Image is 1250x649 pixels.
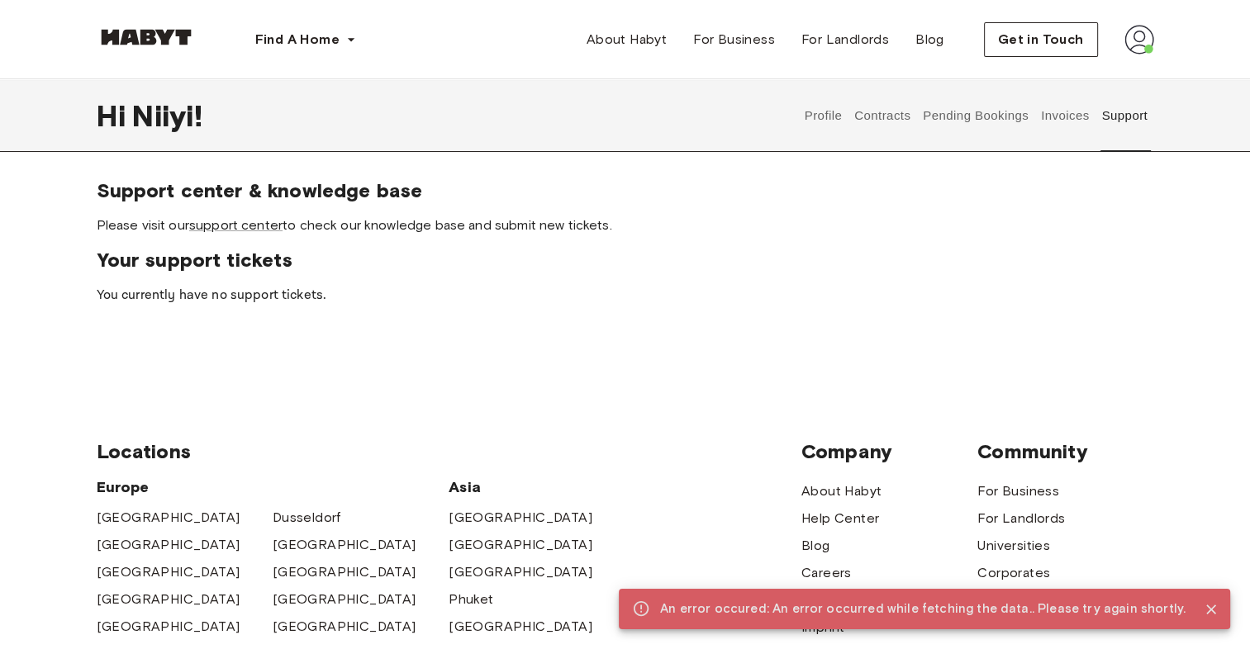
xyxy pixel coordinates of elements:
[97,562,240,582] a: [GEOGRAPHIC_DATA]
[242,23,369,56] button: Find A Home
[97,535,240,555] a: [GEOGRAPHIC_DATA]
[977,481,1059,501] a: For Business
[587,30,667,50] span: About Habyt
[1199,597,1224,622] button: Close
[449,590,493,609] a: Phuket
[998,30,1084,50] span: Get in Touch
[97,508,240,528] a: [GEOGRAPHIC_DATA]
[97,286,1154,306] p: You currently have no support tickets.
[97,477,449,497] span: Europe
[693,30,775,50] span: For Business
[801,439,977,464] span: Company
[802,79,844,152] button: Profile
[660,594,1186,624] div: An error occured: An error occurred while fetching the data.. Please try again shortly.
[97,29,196,45] img: Habyt
[788,23,902,56] a: For Landlords
[273,590,416,609] a: [GEOGRAPHIC_DATA]
[449,508,592,528] a: [GEOGRAPHIC_DATA]
[97,248,1154,272] span: Your support tickets
[977,563,1050,583] a: Corporates
[273,508,341,528] a: Dusseldorf
[255,30,340,50] span: Find A Home
[984,22,1098,57] button: Get in Touch
[801,30,889,50] span: For Landlords
[1100,79,1150,152] button: Support
[801,536,830,556] a: Blog
[801,509,879,528] a: Help Center
[97,439,801,464] span: Locations
[189,217,283,233] a: support center
[1124,25,1154,54] img: avatar
[915,30,944,50] span: Blog
[798,79,1153,152] div: user profile tabs
[680,23,788,56] a: For Business
[977,536,1050,556] a: Universities
[573,23,680,56] a: About Habyt
[1038,79,1091,152] button: Invoices
[97,216,1154,234] span: Please visit our to check our knowledge base and submit new tickets.
[449,535,592,555] a: [GEOGRAPHIC_DATA]
[273,562,416,582] a: [GEOGRAPHIC_DATA]
[273,535,416,555] a: [GEOGRAPHIC_DATA]
[977,509,1065,528] a: For Landlords
[273,617,416,637] a: [GEOGRAPHIC_DATA]
[97,617,240,637] a: [GEOGRAPHIC_DATA]
[97,178,1154,203] span: Support center & knowledge base
[853,79,913,152] button: Contracts
[449,562,592,582] a: [GEOGRAPHIC_DATA]
[97,590,240,609] a: [GEOGRAPHIC_DATA]
[801,563,852,583] a: Careers
[132,98,202,133] span: Niiyi !
[449,617,592,637] a: [GEOGRAPHIC_DATA]
[449,477,625,497] span: Asia
[801,481,882,501] a: About Habyt
[902,23,958,56] a: Blog
[977,439,1153,464] span: Community
[97,98,132,133] span: Hi
[921,79,1031,152] button: Pending Bookings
